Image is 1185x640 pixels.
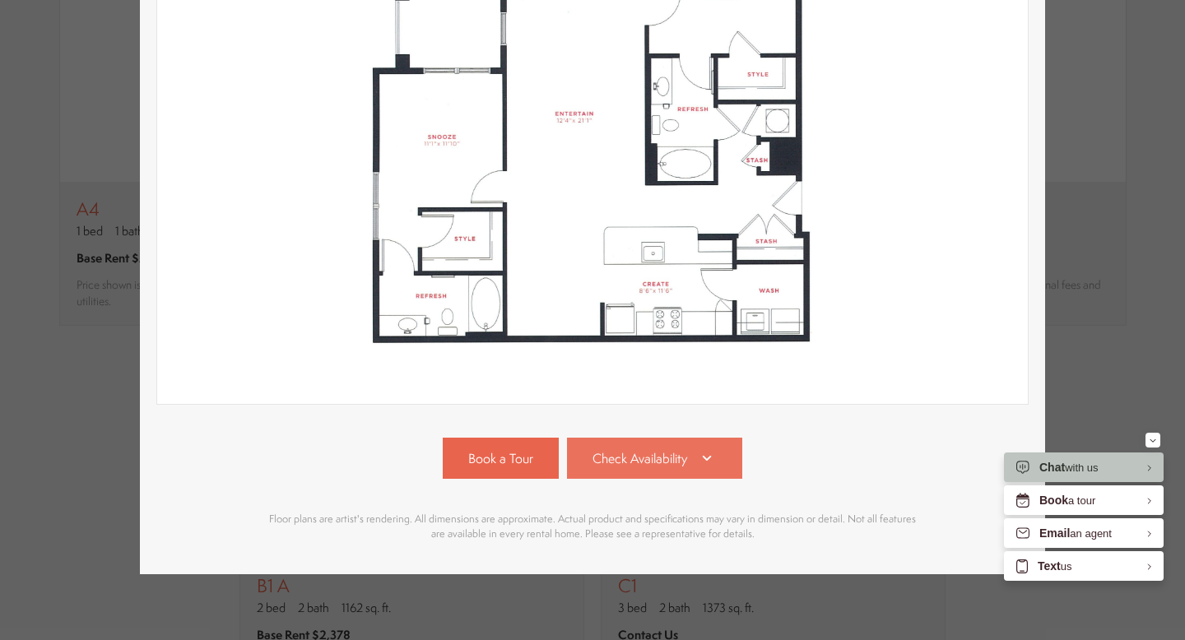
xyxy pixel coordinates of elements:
span: Book a Tour [468,449,533,468]
a: Book a Tour [443,438,559,479]
span: Check Availability [592,449,687,468]
p: Floor plans are artist's rendering. All dimensions are approximate. Actual product and specificat... [263,512,922,541]
a: Check Availability [567,438,743,479]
